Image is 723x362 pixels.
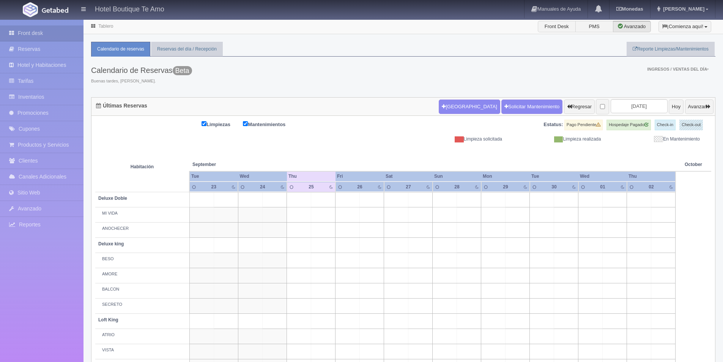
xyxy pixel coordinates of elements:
[98,210,186,217] div: MI VIDA
[547,184,561,190] div: 30
[578,171,627,182] th: Wed
[543,121,563,128] label: Estatus:
[595,184,610,190] div: 01
[42,7,68,13] img: Getabed
[685,161,702,168] span: October
[23,2,38,17] img: Getabed
[91,78,192,84] span: Buenas tardes, [PERSON_NAME].
[202,120,242,128] label: Limpiezas
[192,161,284,168] span: September
[627,171,676,182] th: Thu
[255,184,270,190] div: 24
[98,317,118,322] b: Loft King
[575,21,613,32] label: PMS
[98,226,186,232] div: ANOCHECER
[530,171,578,182] th: Tue
[238,171,287,182] th: Wed
[98,196,127,201] b: Deluxe Doble
[449,184,464,190] div: 28
[409,136,508,142] div: Limpieza solicitada
[98,286,186,292] div: BALCON
[206,184,221,190] div: 23
[669,100,684,114] button: Hoy
[189,171,238,182] th: Tue
[384,171,433,182] th: Sat
[401,184,416,190] div: 27
[336,171,384,182] th: Fri
[481,171,530,182] th: Mon
[685,100,714,114] button: Avanzar
[98,256,186,262] div: BESO
[564,100,595,114] button: Regresar
[243,121,248,126] input: Mantenimientos
[91,42,150,57] a: Calendario de reservas
[564,120,603,130] label: Pago Pendiente
[498,184,513,190] div: 29
[98,302,186,308] div: SECRETO
[131,164,154,170] strong: Habitación
[98,24,113,29] a: Tablero
[508,136,606,142] div: Limpieza realizada
[98,241,124,247] b: Deluxe king
[287,171,336,182] th: Thu
[655,120,676,130] label: Check-in
[616,6,643,12] b: Monedas
[304,184,318,190] div: 25
[91,66,192,74] h3: Calendario de Reservas
[95,4,164,13] h4: Hotel Boutique Te Amo
[661,6,704,12] span: [PERSON_NAME]
[96,103,147,109] h4: Últimas Reservas
[658,21,711,32] button: ¡Comienza aquí!
[501,100,562,114] a: Solicitar Mantenimiento
[439,100,500,114] button: [GEOGRAPHIC_DATA]
[606,120,651,130] label: Hospedaje Pagado
[243,120,297,128] label: Mantenimientos
[606,136,705,142] div: En Mantenimiento
[613,21,651,32] label: Avanzado
[173,66,192,75] span: Beta
[202,121,206,126] input: Limpiezas
[98,271,186,277] div: AMORE
[538,21,576,32] label: Front Desk
[151,42,223,57] a: Reservas del día / Recepción
[352,184,367,190] div: 26
[98,332,186,338] div: ATRIO
[679,120,703,130] label: Check-out
[433,171,481,182] th: Sun
[644,184,658,190] div: 02
[98,347,186,353] div: VISTA
[647,67,709,71] span: Ingresos / Ventas del día
[627,42,715,57] a: Reporte Limpiezas/Mantenimientos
